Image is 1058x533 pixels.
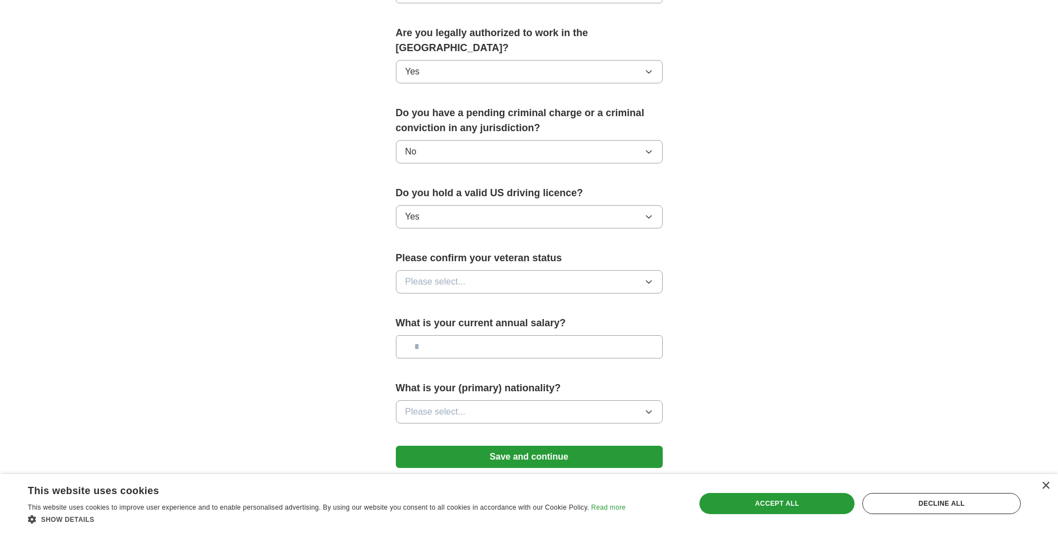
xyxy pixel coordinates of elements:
span: Please select... [405,405,466,419]
div: Close [1041,482,1050,490]
div: Accept all [699,493,855,514]
label: Do you have a pending criminal charge or a criminal conviction in any jurisdiction? [396,106,663,136]
button: Yes [396,205,663,228]
div: Decline all [862,493,1021,514]
label: What is your (primary) nationality? [396,381,663,396]
label: Do you hold a valid US driving licence? [396,186,663,201]
div: Show details [28,514,625,525]
span: Yes [405,65,420,78]
span: Show details [41,516,95,524]
button: No [396,140,663,163]
span: Please select... [405,275,466,288]
button: Please select... [396,270,663,293]
span: No [405,145,416,158]
label: Please confirm your veteran status [396,251,663,266]
span: Yes [405,210,420,223]
label: Are you legally authorized to work in the [GEOGRAPHIC_DATA]? [396,26,663,56]
button: Save and continue [396,446,663,468]
div: This website uses cookies [28,481,598,497]
span: This website uses cookies to improve user experience and to enable personalised advertising. By u... [28,504,589,511]
button: Please select... [396,400,663,424]
button: Yes [396,60,663,83]
label: What is your current annual salary? [396,316,663,331]
a: Read more, opens a new window [591,504,625,511]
